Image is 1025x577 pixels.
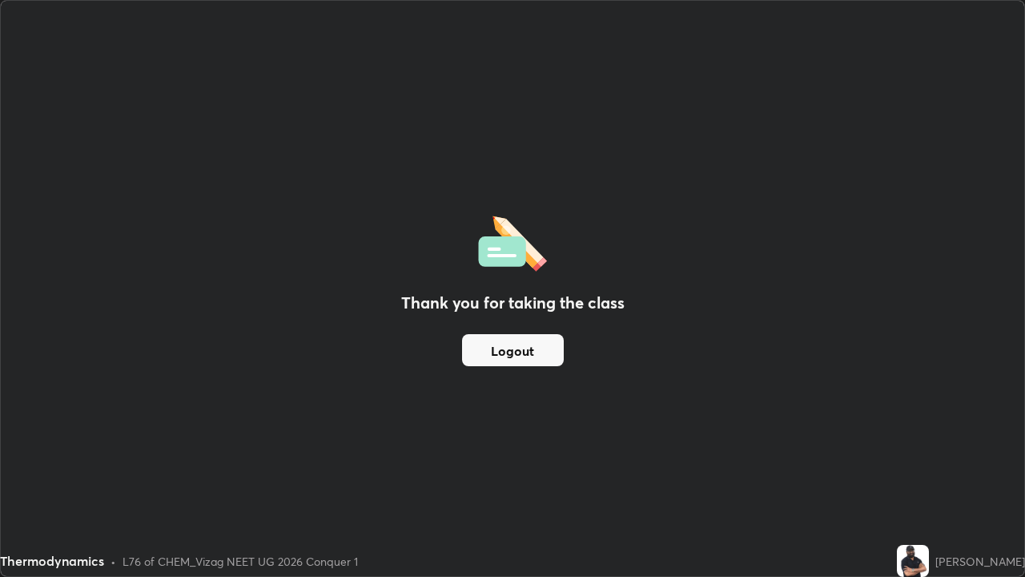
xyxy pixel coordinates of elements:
[123,553,358,570] div: L76 of CHEM_Vizag NEET UG 2026 Conquer 1
[111,553,116,570] div: •
[401,291,625,315] h2: Thank you for taking the class
[897,545,929,577] img: 6f00147d3da648e0a4435eefe47959d5.jpg
[935,553,1025,570] div: [PERSON_NAME]
[478,211,547,272] img: offlineFeedback.1438e8b3.svg
[462,334,564,366] button: Logout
